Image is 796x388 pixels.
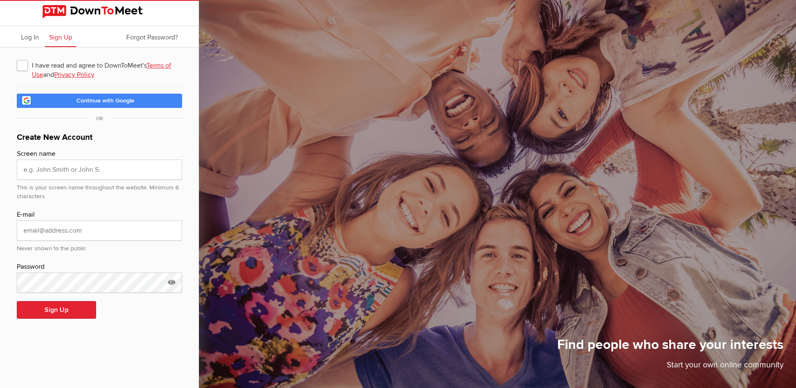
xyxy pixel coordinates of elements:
span: Log In [21,33,39,42]
span: Forgot Password? [126,33,178,42]
span: I have read and agree to DownToMeet's and [17,58,182,73]
p: Start your own online community [557,359,783,375]
div: Screen name [17,149,182,160]
div: E-mail [17,210,182,220]
span: Continue with Google [76,97,134,104]
h1: Find people who share your interests [557,336,783,359]
input: email@address.com [17,220,182,241]
a: Forgot Password? [122,26,182,47]
span: OR [88,115,111,122]
span: Sign Up [49,33,72,42]
div: This is your screen name throughout the website. Minimum 6 characters. [17,180,182,201]
div: Never shown to the public [17,241,182,253]
h1: Create New Account [17,131,182,149]
a: Continue with Google [17,94,182,108]
img: DownToMeet [42,5,157,18]
a: Sign Up [45,26,76,47]
a: Log In [17,26,43,47]
button: Sign Up [17,301,96,319]
a: Privacy Policy [54,71,94,79]
input: e.g. John Smith or John S. [17,160,182,180]
div: Password [17,262,182,273]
